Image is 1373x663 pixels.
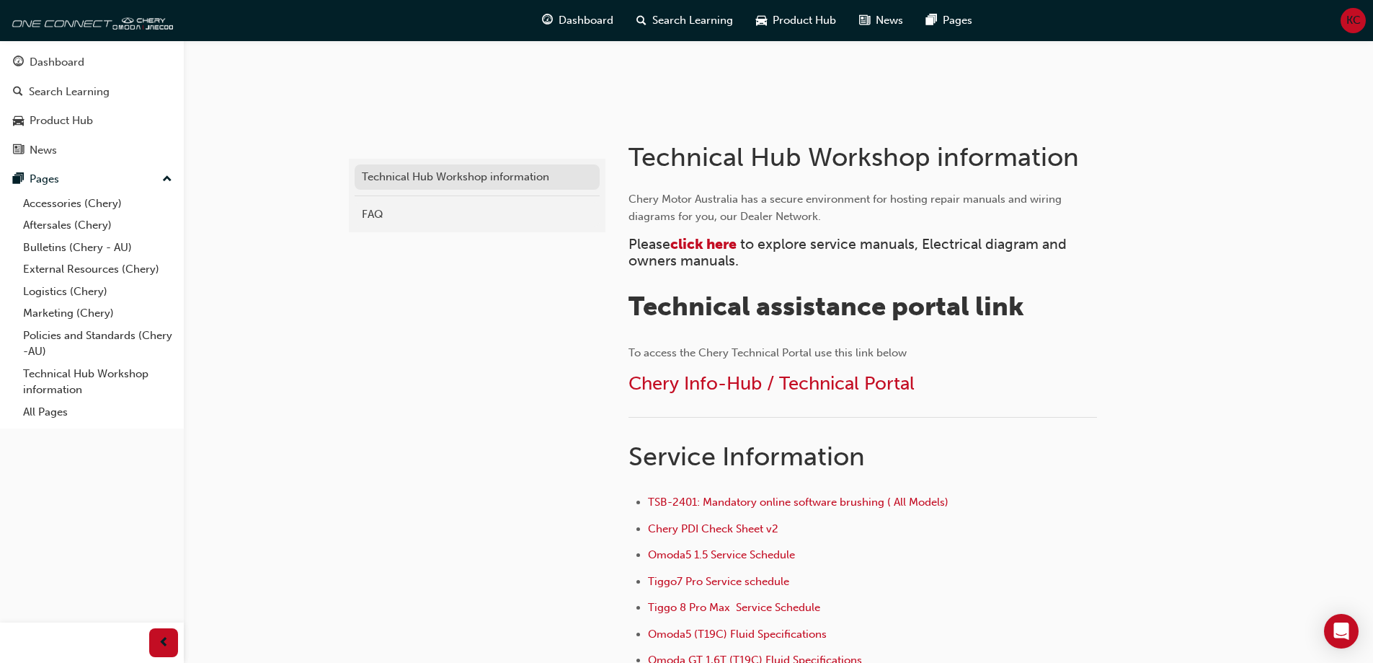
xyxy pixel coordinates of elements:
div: Technical Hub Workshop information [362,169,592,185]
a: Technical Hub Workshop information [355,164,600,190]
a: Bulletins (Chery - AU) [17,237,178,259]
span: Search Learning [652,12,733,29]
a: External Resources (Chery) [17,258,178,281]
a: Aftersales (Chery) [17,214,178,237]
h1: Technical Hub Workshop information [628,141,1101,173]
a: Marketing (Chery) [17,302,178,325]
span: guage-icon [542,12,553,30]
div: Open Intercom Messenger [1324,614,1359,649]
span: Please [628,236,670,253]
span: news-icon [13,144,24,157]
span: Product Hub [773,12,836,29]
span: Dashboard [559,12,613,29]
span: News [876,12,903,29]
span: prev-icon [159,634,169,652]
a: FAQ [355,202,600,227]
a: car-iconProduct Hub [745,6,848,35]
span: car-icon [756,12,767,30]
span: search-icon [13,86,23,99]
a: Omoda5 (T19C) Fluid Specifications [648,628,827,641]
a: Tiggo7 Pro Service schedule [648,575,789,588]
button: DashboardSearch LearningProduct HubNews [6,46,178,166]
a: Logistics (Chery) [17,281,178,303]
span: Service Information [628,441,865,472]
img: oneconnect [7,6,173,35]
span: Pages [943,12,972,29]
span: news-icon [859,12,870,30]
a: News [6,137,178,164]
a: pages-iconPages [915,6,984,35]
a: Omoda5 1.5 Service Schedule [648,548,795,561]
a: Product Hub [6,107,178,134]
span: To access the Chery Technical Portal use this link below [628,346,907,359]
span: pages-icon [13,173,24,186]
div: News [30,142,57,159]
button: Pages [6,166,178,193]
span: Technical assistance portal link [628,291,1024,322]
span: to explore service manuals, Electrical diagram and owners manuals. [628,236,1070,269]
a: news-iconNews [848,6,915,35]
div: Search Learning [29,84,110,100]
span: search-icon [636,12,646,30]
span: car-icon [13,115,24,128]
a: All Pages [17,401,178,423]
a: Chery Info-Hub / Technical Portal [628,372,915,395]
a: search-iconSearch Learning [625,6,745,35]
span: pages-icon [926,12,937,30]
button: KC [1341,8,1366,33]
a: Dashboard [6,49,178,76]
div: FAQ [362,206,592,223]
div: Pages [30,171,59,188]
a: Chery PDI Check Sheet v2 [648,522,778,535]
span: KC [1346,12,1361,29]
a: Tiggo 8 Pro Max Service Schedule [648,601,820,614]
a: click here [670,236,737,253]
a: Policies and Standards (Chery -AU) [17,325,178,363]
a: Technical Hub Workshop information [17,363,178,401]
span: up-icon [162,170,172,189]
a: TSB-2401: Mandatory online software brushing ( All Models) [648,496,948,509]
span: Chery Motor Australia has a secure environment for hosting repair manuals and wiring diagrams for... [628,193,1065,223]
a: guage-iconDashboard [530,6,625,35]
span: guage-icon [13,56,24,69]
div: Product Hub [30,113,93,129]
a: Accessories (Chery) [17,193,178,215]
div: Dashboard [30,54,84,71]
a: Search Learning [6,79,178,105]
